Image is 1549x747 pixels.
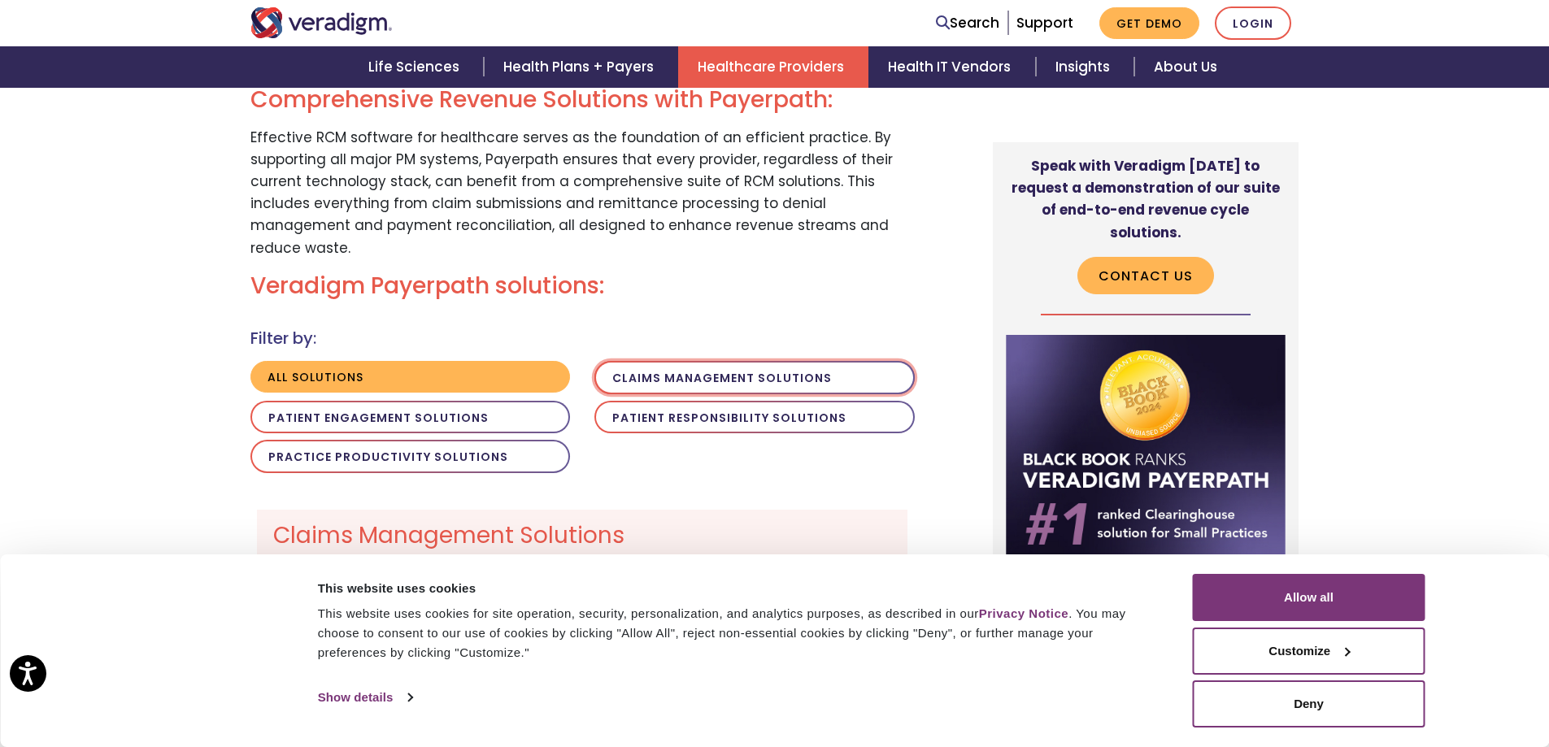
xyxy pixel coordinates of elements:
a: Privacy Notice [979,606,1068,620]
a: Contact Us [1077,257,1214,294]
button: Allow all [1193,574,1425,621]
iframe: Drift Chat Widget [1237,630,1529,727]
a: Life Sciences [349,46,484,88]
button: Patient Engagement Solutions [250,401,571,434]
p: Effective RCM software for healthcare serves as the foundation of an efficient practice. By suppo... [250,127,915,259]
a: Health IT Vendors [868,46,1035,88]
div: This website uses cookies for site operation, security, personalization, and analytics purposes, ... [318,604,1156,662]
button: Deny [1193,680,1425,727]
a: Login [1215,7,1291,40]
button: Customize [1193,628,1425,675]
a: Insights [1036,46,1134,88]
a: Show details [318,685,412,710]
button: Practice Productivity Solutions [250,440,571,473]
button: All solutions [250,361,571,393]
a: Healthcare Providers [678,46,868,88]
a: Health Plans + Payers [484,46,678,88]
a: Get Demo [1099,7,1199,39]
button: Patient Responsibility Solutions [594,401,915,434]
h2: Claims Management Solutions [257,510,907,562]
a: Search [936,12,999,34]
h4: Filter by: [250,328,915,348]
h2: Veradigm Payerpath solutions: [250,272,915,300]
a: Support [1016,13,1073,33]
div: This website uses cookies [318,579,1156,598]
h2: Comprehensive Revenue Solutions with Payerpath: [250,86,915,114]
a: About Us [1134,46,1237,88]
strong: Speak with Veradigm [DATE] to request a demonstration of our suite of end-to-end revenue cycle so... [1012,156,1280,242]
img: Veradigm logo [250,7,393,38]
button: Claims Management Solutions [594,361,915,394]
